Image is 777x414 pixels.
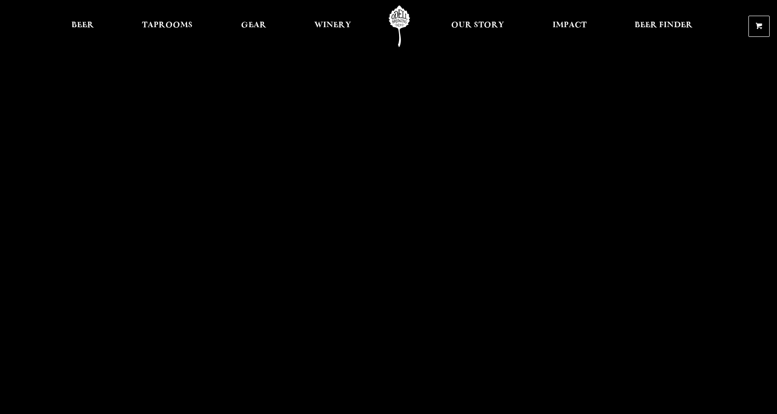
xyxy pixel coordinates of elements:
[241,22,266,29] span: Gear
[65,6,100,47] a: Beer
[547,6,593,47] a: Impact
[451,22,504,29] span: Our Story
[235,6,272,47] a: Gear
[629,6,699,47] a: Beer Finder
[445,6,510,47] a: Our Story
[142,22,193,29] span: Taprooms
[635,22,693,29] span: Beer Finder
[314,22,351,29] span: Winery
[553,22,587,29] span: Impact
[382,6,417,47] a: Odell Home
[308,6,357,47] a: Winery
[136,6,199,47] a: Taprooms
[71,22,94,29] span: Beer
